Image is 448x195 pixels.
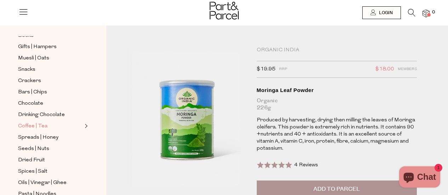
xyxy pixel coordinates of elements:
[18,144,83,153] a: Seeds | Nuts
[398,65,417,74] span: Members
[18,122,47,131] span: Coffee | Tea
[18,65,83,74] a: Snacks
[18,179,67,187] span: Oils | Vinegar | Ghee
[423,10,430,17] a: 0
[18,167,83,176] a: Spices | Salt
[279,65,287,74] span: RRP
[18,122,83,131] a: Coffee | Tea
[377,10,393,16] span: Login
[257,47,417,54] div: Organic India
[18,133,58,142] span: Spreads | Honey
[313,185,360,193] span: Add to Parcel
[294,162,318,168] span: 4 Reviews
[18,88,47,97] span: Bars | Chips
[210,2,239,19] img: Part&Parcel
[18,111,65,119] span: Drinking Chocolate
[18,88,83,97] a: Bars | Chips
[18,77,41,85] span: Crackers
[18,54,83,63] a: Muesli | Oats
[18,133,83,142] a: Spreads | Honey
[18,54,49,63] span: Muesli | Oats
[257,97,417,111] div: Organic 226g
[430,9,437,16] span: 0
[18,110,83,119] a: Drinking Chocolate
[18,145,49,153] span: Seeds | Nuts
[18,156,45,165] span: Dried Fruit
[18,99,83,108] a: Chocolate
[83,122,88,130] button: Expand/Collapse Coffee | Tea
[18,178,83,187] a: Oils | Vinegar | Ghee
[257,65,276,74] span: $19.95
[18,65,35,74] span: Snacks
[18,156,83,165] a: Dried Fruit
[18,42,83,51] a: Gifts | Hampers
[375,65,394,74] span: $18.00
[18,167,47,176] span: Spices | Salt
[257,87,417,94] div: Moringa Leaf Powder
[18,76,83,85] a: Crackers
[257,117,417,152] p: Produced by harvesting, drying then milling the leaves of Moringa oleifera. This powder is extrem...
[397,166,442,189] inbox-online-store-chat: Shopify online store chat
[362,6,401,19] a: Login
[127,47,246,187] img: Moringa Leaf Powder
[18,43,57,51] span: Gifts | Hampers
[18,99,43,108] span: Chocolate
